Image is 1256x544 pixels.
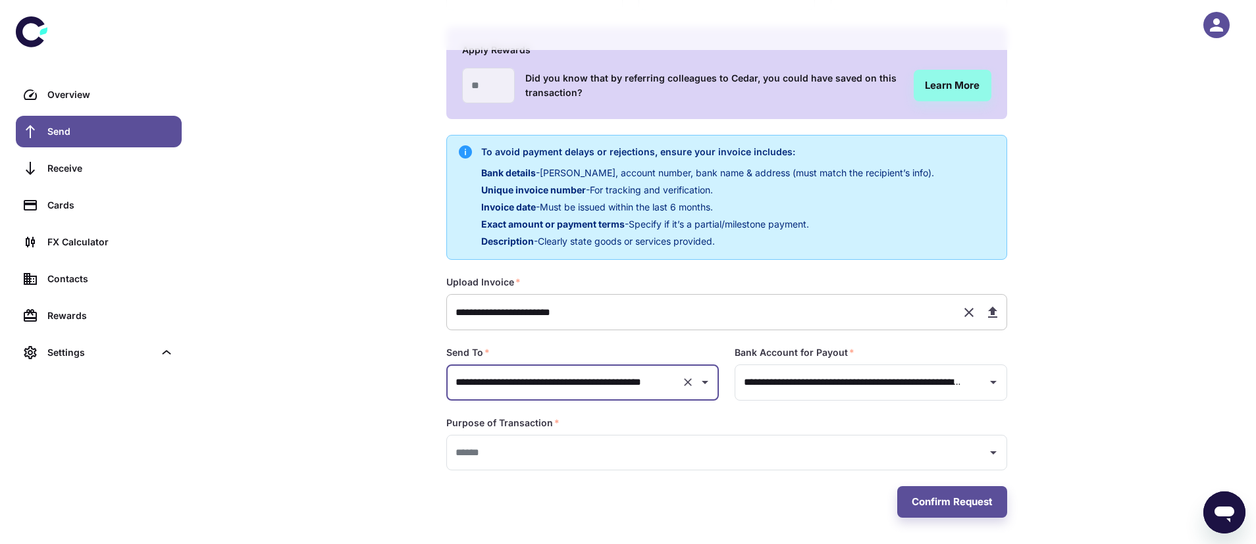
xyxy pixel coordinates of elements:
[16,153,182,184] a: Receive
[481,201,536,212] span: Invoice date
[47,235,174,249] div: FX Calculator
[16,300,182,332] a: Rewards
[481,218,625,230] span: Exact amount or payment terms
[481,200,934,214] p: - Must be issued within the last 6 months.
[47,309,174,323] div: Rewards
[481,235,534,247] span: Description
[47,87,174,102] div: Overview
[16,337,182,368] div: Settings
[446,276,521,289] label: Upload Invoice
[481,217,934,232] p: - Specify if it’s a partial/milestone payment.
[16,226,182,258] a: FX Calculator
[1203,491,1245,533] iframe: Button to launch messaging window
[914,70,991,101] a: Learn More
[984,443,1003,462] button: Open
[16,263,182,295] a: Contacts
[525,71,903,100] h6: Did you know that by referring colleagues to Cedar, you could have saved on this transaction?
[16,116,182,147] a: Send
[47,272,174,286] div: Contacts
[16,79,182,111] a: Overview
[897,486,1007,518] button: Confirm Request
[47,198,174,212] div: Cards
[47,161,174,176] div: Receive
[446,416,560,430] label: Purpose of Transaction
[446,346,490,359] label: Send To
[984,373,1003,391] button: Open
[481,145,934,159] h6: To avoid payment delays or rejections, ensure your invoice includes:
[481,183,934,197] p: - For tracking and verification.
[679,373,697,391] button: Clear
[16,189,182,221] a: Cards
[481,184,586,195] span: Unique invoice number
[481,167,536,178] span: Bank details
[481,166,934,180] p: - [PERSON_NAME], account number, bank name & address (must match the recipient’s info).
[47,345,154,360] div: Settings
[696,373,714,391] button: Open
[481,234,934,249] p: - Clearly state goods or services provided.
[47,124,174,139] div: Send
[735,346,854,359] label: Bank Account for Payout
